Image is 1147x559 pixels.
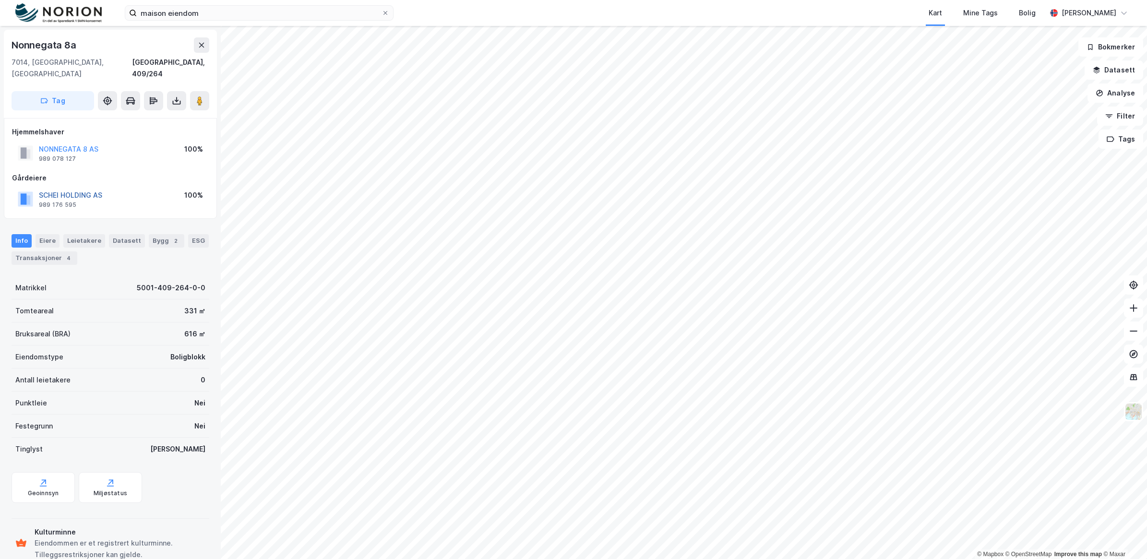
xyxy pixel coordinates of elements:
[184,305,205,317] div: 331 ㎡
[12,37,78,53] div: Nonnegata 8a
[132,57,209,80] div: [GEOGRAPHIC_DATA], 409/264
[15,397,47,409] div: Punktleie
[39,155,76,163] div: 989 078 127
[12,91,94,110] button: Tag
[12,126,209,138] div: Hjemmelshaver
[137,6,382,20] input: Søk på adresse, matrikkel, gårdeiere, leietakere eller personer
[109,234,145,248] div: Datasett
[1078,37,1143,57] button: Bokmerker
[137,282,205,294] div: 5001-409-264-0-0
[149,234,184,248] div: Bygg
[15,282,47,294] div: Matrikkel
[15,328,71,340] div: Bruksareal (BRA)
[1099,513,1147,559] iframe: Chat Widget
[12,172,209,184] div: Gårdeiere
[1005,551,1052,558] a: OpenStreetMap
[1087,83,1143,103] button: Analyse
[94,489,127,497] div: Miljøstatus
[64,253,73,263] div: 4
[184,143,203,155] div: 100%
[15,374,71,386] div: Antall leietakere
[184,190,203,201] div: 100%
[12,251,77,265] div: Transaksjoner
[188,234,209,248] div: ESG
[63,234,105,248] div: Leietakere
[184,328,205,340] div: 616 ㎡
[35,526,205,538] div: Kulturminne
[1062,7,1116,19] div: [PERSON_NAME]
[1099,130,1143,149] button: Tags
[201,374,205,386] div: 0
[171,236,180,246] div: 2
[39,201,76,209] div: 989 176 595
[170,351,205,363] div: Boligblokk
[12,234,32,248] div: Info
[1099,513,1147,559] div: Kontrollprogram for chat
[12,57,132,80] div: 7014, [GEOGRAPHIC_DATA], [GEOGRAPHIC_DATA]
[1097,107,1143,126] button: Filter
[15,443,43,455] div: Tinglyst
[1085,60,1143,80] button: Datasett
[1054,551,1102,558] a: Improve this map
[15,420,53,432] div: Festegrunn
[150,443,205,455] div: [PERSON_NAME]
[15,3,102,23] img: norion-logo.80e7a08dc31c2e691866.png
[1019,7,1036,19] div: Bolig
[1124,403,1143,421] img: Z
[194,397,205,409] div: Nei
[929,7,942,19] div: Kart
[15,351,63,363] div: Eiendomstype
[963,7,998,19] div: Mine Tags
[194,420,205,432] div: Nei
[977,551,1004,558] a: Mapbox
[28,489,59,497] div: Geoinnsyn
[36,234,60,248] div: Eiere
[15,305,54,317] div: Tomteareal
